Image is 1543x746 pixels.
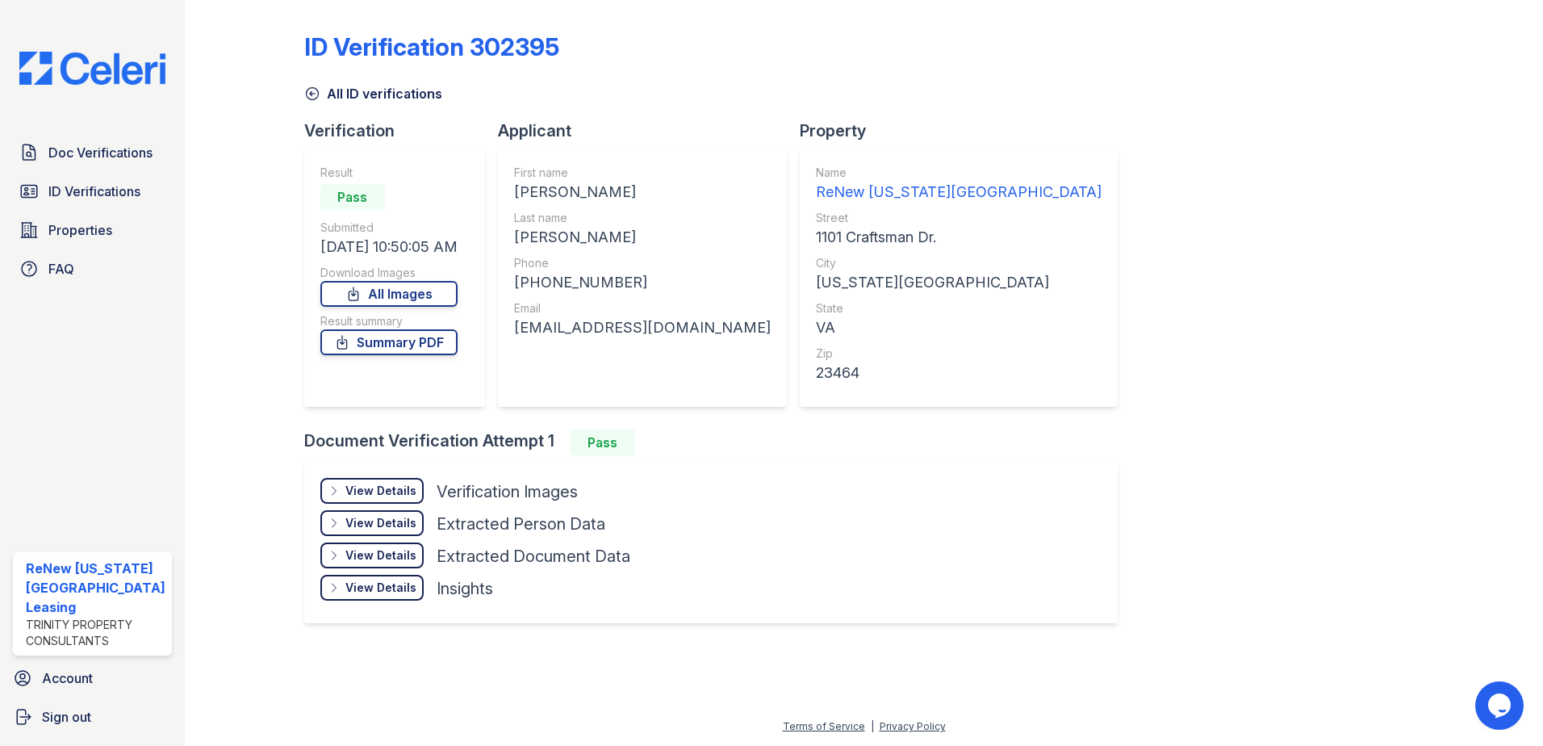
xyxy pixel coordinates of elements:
div: [EMAIL_ADDRESS][DOMAIN_NAME] [514,316,771,339]
div: View Details [345,580,416,596]
a: All ID verifications [304,84,442,103]
div: View Details [345,515,416,531]
div: VA [816,316,1102,339]
div: Result summary [320,313,458,329]
a: Terms of Service [783,720,865,732]
a: Sign out [6,701,178,733]
span: Account [42,668,93,688]
span: Doc Verifications [48,143,153,162]
span: Properties [48,220,112,240]
div: Extracted Person Data [437,513,605,535]
div: Name [816,165,1102,181]
div: Street [816,210,1102,226]
a: ID Verifications [13,175,172,207]
div: Submitted [320,220,458,236]
a: Summary PDF [320,329,458,355]
div: View Details [345,483,416,499]
div: 1101 Craftsman Dr. [816,226,1102,249]
div: State [816,300,1102,316]
div: Download Images [320,265,458,281]
a: Privacy Policy [880,720,946,732]
div: Verification [304,119,498,142]
div: Extracted Document Data [437,545,630,568]
div: Trinity Property Consultants [26,617,165,649]
div: Applicant [498,119,800,142]
span: Sign out [42,707,91,727]
a: All Images [320,281,458,307]
div: Phone [514,255,771,271]
div: 23464 [816,362,1102,384]
div: Last name [514,210,771,226]
a: FAQ [13,253,172,285]
span: ID Verifications [48,182,140,201]
div: ReNew [US_STATE][GEOGRAPHIC_DATA] Leasing [26,559,165,617]
span: FAQ [48,259,74,279]
div: [DATE] 10:50:05 AM [320,236,458,258]
div: ReNew [US_STATE][GEOGRAPHIC_DATA] [816,181,1102,203]
a: Doc Verifications [13,136,172,169]
div: Property [800,119,1131,142]
div: ID Verification 302395 [304,32,559,61]
div: View Details [345,547,416,564]
div: Email [514,300,771,316]
div: Document Verification Attempt 1 [304,430,1131,455]
div: Verification Images [437,480,578,503]
div: [US_STATE][GEOGRAPHIC_DATA] [816,271,1102,294]
iframe: chat widget [1475,681,1527,730]
img: CE_Logo_Blue-a8612792a0a2168367f1c8372b55b34899dd931a85d93a1a3d3e32e68fde9ad4.png [6,52,178,85]
div: Zip [816,346,1102,362]
div: Pass [320,184,385,210]
div: First name [514,165,771,181]
div: Pass [571,430,635,455]
a: Account [6,662,178,694]
div: Result [320,165,458,181]
div: [PHONE_NUMBER] [514,271,771,294]
a: Name ReNew [US_STATE][GEOGRAPHIC_DATA] [816,165,1102,203]
div: [PERSON_NAME] [514,226,771,249]
div: Insights [437,577,493,600]
div: [PERSON_NAME] [514,181,771,203]
div: | [871,720,874,732]
a: Properties [13,214,172,246]
div: City [816,255,1102,271]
